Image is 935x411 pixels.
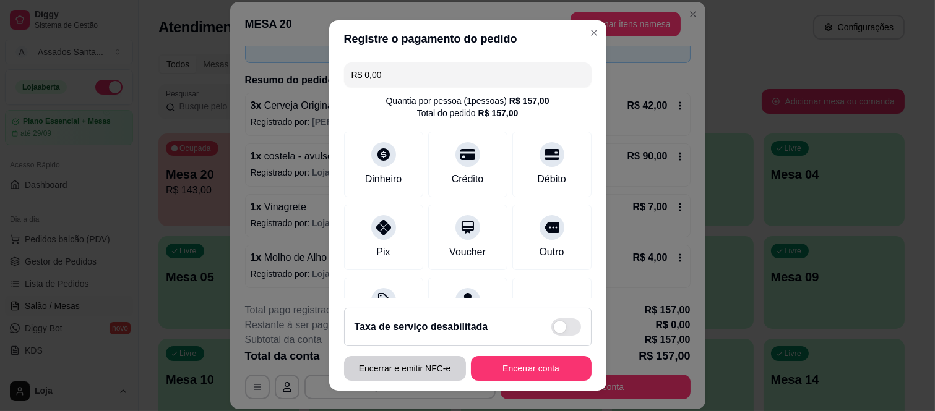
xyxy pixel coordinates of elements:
div: R$ 157,00 [509,95,549,107]
div: Quantia por pessoa ( 1 pessoas) [386,95,549,107]
div: Pix [376,245,390,260]
input: Ex.: hambúrguer de cordeiro [351,62,584,87]
button: Encerrar conta [471,356,592,381]
div: Dinheiro [365,172,402,187]
div: Débito [537,172,566,187]
div: Total do pedido [417,107,519,119]
div: Voucher [449,245,486,260]
div: Outro [539,245,564,260]
h2: Taxa de serviço desabilitada [355,320,488,334]
button: Close [584,23,604,43]
button: Encerrar e emitir NFC-e [344,356,466,381]
div: R$ 157,00 [478,107,519,119]
div: Crédito [452,172,484,187]
header: Registre o pagamento do pedido [329,20,606,57]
